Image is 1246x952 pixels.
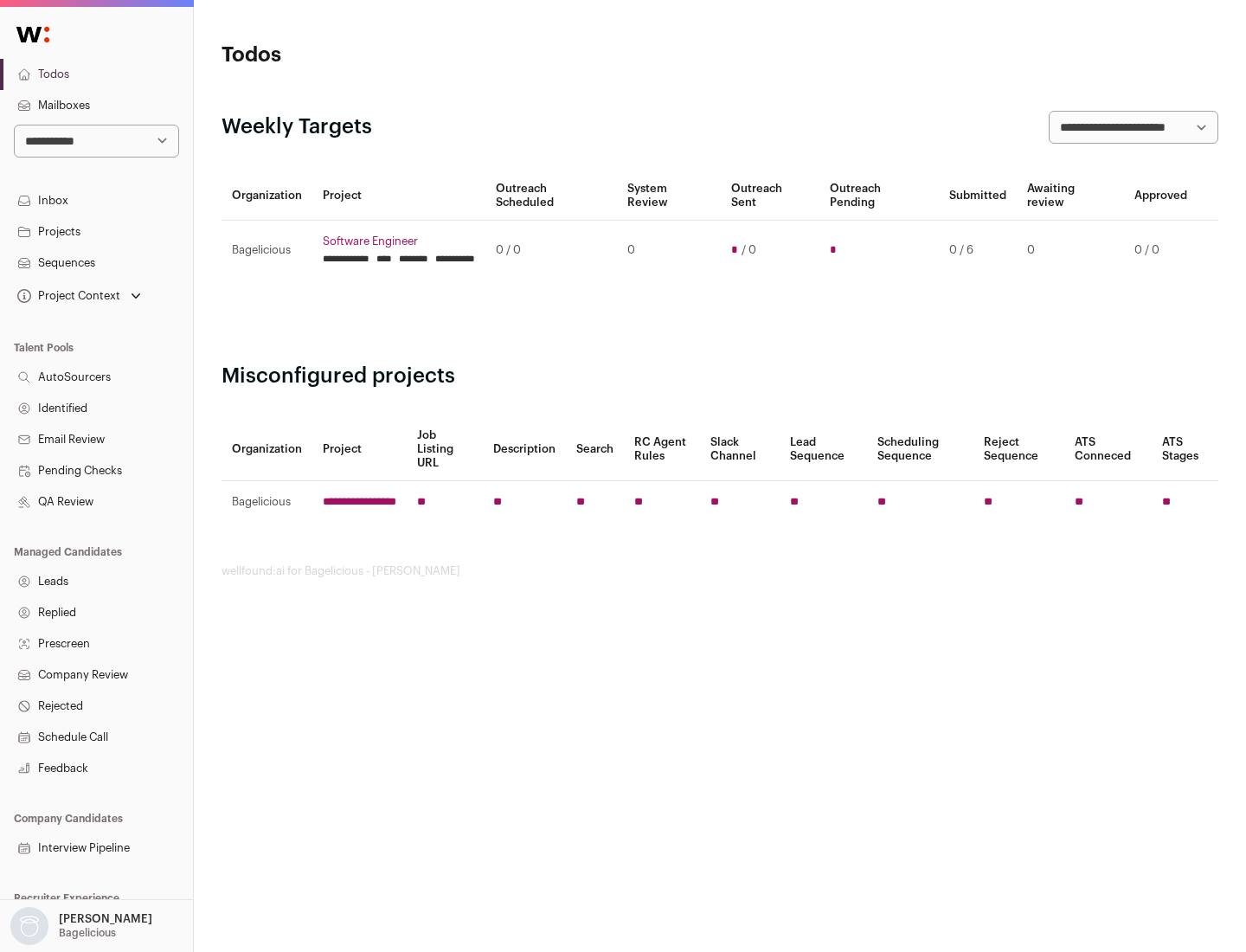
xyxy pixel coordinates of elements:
a: Software Engineer [323,235,475,248]
th: Slack Channel [700,418,780,481]
button: Open dropdown [14,284,145,308]
th: ATS Conneced [1064,418,1151,481]
p: Bagelicious [59,926,116,940]
td: 0 / 0 [1124,221,1198,280]
th: Awaiting review [1017,171,1124,221]
th: ATS Stages [1152,418,1218,481]
th: Lead Sequence [780,418,867,481]
th: Approved [1124,171,1198,221]
th: Reject Sequence [973,418,1065,481]
th: Project [312,418,407,481]
th: System Review [617,171,720,221]
th: Submitted [939,171,1017,221]
td: Bagelicious [222,481,312,524]
th: Outreach Sent [721,171,820,221]
img: nopic.png [10,907,48,945]
span: / 0 [742,243,756,257]
th: Outreach Pending [819,171,938,221]
th: Organization [222,418,312,481]
img: Wellfound [7,17,59,52]
td: 0 / 0 [485,221,617,280]
td: 0 [617,221,720,280]
button: Open dropdown [7,907,156,945]
th: Description [483,418,566,481]
th: Project [312,171,485,221]
td: Bagelicious [222,221,312,280]
th: Scheduling Sequence [867,418,973,481]
p: [PERSON_NAME] [59,912,152,926]
th: RC Agent Rules [624,418,699,481]
th: Organization [222,171,312,221]
div: Project Context [14,289,120,303]
th: Search [566,418,624,481]
td: 0 / 6 [939,221,1017,280]
h2: Misconfigured projects [222,363,1218,390]
h1: Todos [222,42,554,69]
footer: wellfound:ai for Bagelicious - [PERSON_NAME] [222,564,1218,578]
th: Job Listing URL [407,418,483,481]
th: Outreach Scheduled [485,171,617,221]
td: 0 [1017,221,1124,280]
h2: Weekly Targets [222,113,372,141]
